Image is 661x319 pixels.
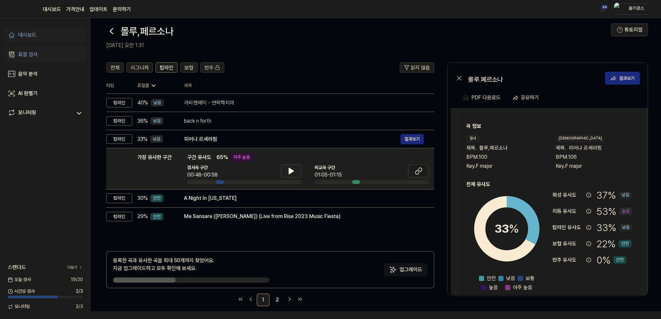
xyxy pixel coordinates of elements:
[601,5,608,10] div: 58
[556,153,632,161] div: BPM. 106
[184,99,424,107] div: 가비엔제이 - 연락하지마
[160,64,173,72] span: 탑라인
[4,86,87,101] a: AI 판별기
[466,144,477,152] span: 제목 .
[400,62,434,73] button: 읽지 않음
[619,191,632,199] div: 낮음
[400,134,424,144] button: 결과보기
[619,75,635,82] div: 결과보기
[156,62,178,73] button: 탑라인
[468,74,598,82] div: 몰루,페르소나
[466,180,632,188] h2: 전체 유사도
[76,288,83,295] span: 2 / 3
[296,295,305,304] a: Go to last page
[556,135,605,141] div: [DEMOGRAPHIC_DATA]
[106,193,132,203] div: 탑라인
[605,72,640,85] button: 결과보기
[216,153,228,161] span: 65 %
[106,293,434,306] nav: pagination
[184,64,193,72] span: 보컬
[18,31,36,39] div: 대시보드
[597,237,632,251] div: 22 %
[121,24,174,38] h1: 몰루,페르소나
[463,95,469,101] img: PDF Download
[18,70,38,78] div: 음악 분석
[619,240,632,248] div: 안전
[66,6,84,13] button: 가격안내
[137,153,172,184] div: 가장 유사한 구간
[466,135,479,141] div: 검사
[231,153,252,161] div: 아주 높음
[137,194,148,202] span: 30 %
[462,91,502,104] button: PDF 다운로드
[556,144,566,152] span: 제목 .
[150,213,163,221] div: 안전
[552,191,584,199] div: 화성 유사도
[18,90,38,97] div: AI 판별기
[315,165,342,171] span: 비교곡 구간
[43,6,61,13] a: 대시보드
[552,256,584,264] div: 반주 유사도
[110,64,120,72] span: 전체
[131,64,149,72] span: 시그니처
[106,42,611,49] h2: [DATE] 오전 1:31
[624,5,649,12] div: 붐키콩스
[106,134,132,144] div: 탑라인
[184,135,400,143] div: 피어나 르세라핌
[184,117,424,125] div: back n forth
[150,117,163,125] div: 낮음
[106,116,132,126] div: 탑라인
[106,98,132,108] div: 탑라인
[204,64,214,72] span: 반주
[150,194,163,202] div: 안전
[556,162,632,170] div: Key. F major
[137,135,147,143] span: 33 %
[75,303,83,310] span: 3 / 3
[71,276,83,283] span: 19 / 20
[487,275,496,282] span: 안전
[597,253,626,267] div: 0 %
[389,266,397,274] img: Sparkles
[187,153,211,161] span: 구간 유사도
[552,240,584,248] div: 보컬 유사도
[8,303,30,310] span: 모니터링
[521,93,539,102] div: 공유하기
[466,162,543,170] div: Key. F major
[184,194,424,202] div: A Night In [US_STATE]
[18,51,38,58] div: 표절 검사
[257,293,270,306] a: 1
[106,212,132,222] div: 탑라인
[246,295,255,304] a: Go to previous page
[513,284,532,291] span: 아주 높음
[137,99,148,107] span: 40 %
[184,213,424,220] div: Me Sansare ([PERSON_NAME]) (Live from Rise 2023 Music Fiesta)
[106,62,124,73] button: 전체
[479,144,508,152] span: 몰루,페르소나
[384,269,427,275] a: Sparkles업그레이드
[611,23,648,36] button: 튜토리얼
[126,62,153,73] button: 시그니처
[150,135,163,143] div: 낮음
[598,5,606,13] img: 알림
[236,295,245,304] a: Go to first page
[187,171,218,179] div: 00:48-00:58
[137,117,148,125] span: 36 %
[8,276,31,283] span: 오늘 검사
[384,263,427,276] button: 업그레이드
[411,64,430,72] span: 읽지 않음
[612,4,653,15] button: profile붐키콩스
[597,4,607,14] button: 알림58
[619,207,632,215] div: 높음
[451,108,648,295] a: 곡 정보검사제목.몰루,페르소나BPM.100Key.F major[DEMOGRAPHIC_DATA]제목.피어나 르세라핌BPM.106Key.F major전체 유사도33%안전낮음보통높...
[184,78,434,93] th: 제목
[494,220,519,238] div: 33
[8,288,35,295] span: 시간당 검사
[597,221,632,234] div: 33 %
[4,66,87,82] a: 음악 분석
[151,99,164,107] div: 낮음
[180,62,198,73] button: 보컬
[4,27,87,43] a: 대시보드
[552,207,584,215] div: 리듬 유사도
